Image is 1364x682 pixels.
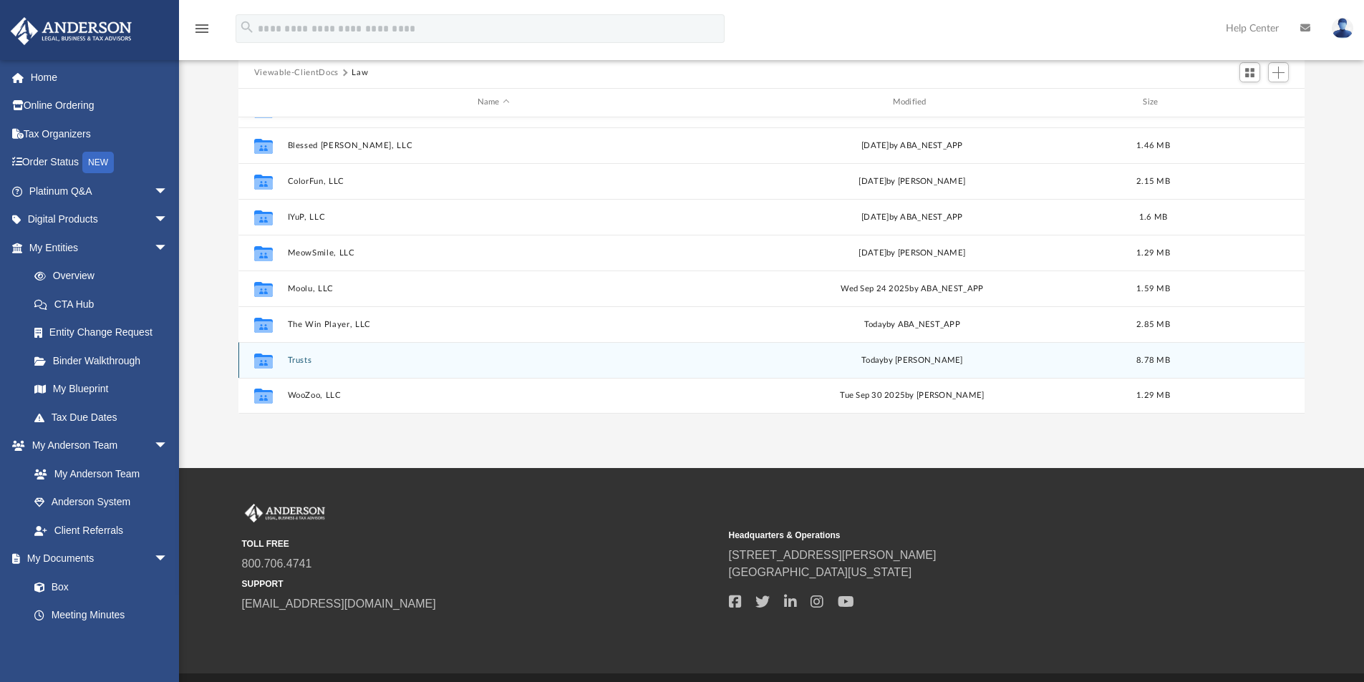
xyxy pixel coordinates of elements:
button: Add [1268,62,1290,82]
a: My Documentsarrow_drop_down [10,545,183,573]
a: My Entitiesarrow_drop_down [10,233,190,262]
a: Entity Change Request [20,318,190,347]
button: IYuP, LLC [287,213,700,222]
div: id [1188,96,1288,109]
a: My Anderson Teamarrow_drop_down [10,432,183,460]
div: Name [286,96,699,109]
a: Online Ordering [10,92,190,120]
span: arrow_drop_down [154,177,183,206]
a: 800.706.4741 [242,557,312,570]
div: id [245,96,281,109]
a: Tax Organizers [10,120,190,148]
span: today [861,356,884,364]
a: Tax Due Dates [20,403,190,432]
a: Anderson System [20,488,183,517]
span: 2.85 MB [1136,320,1170,328]
div: NEW [82,152,114,173]
div: by [PERSON_NAME] [706,354,1118,366]
a: CTA Hub [20,290,190,318]
a: My Blueprint [20,375,183,404]
span: 1.29 MB [1136,248,1170,256]
div: grid [238,117,1305,414]
a: menu [193,27,211,37]
button: Blessed [PERSON_NAME], LLC [287,141,700,150]
div: [DATE] by [PERSON_NAME] [706,246,1118,259]
a: Order StatusNEW [10,148,190,177]
a: Overview [20,262,190,291]
button: Moolu, LLC [287,284,700,293]
div: Modified [705,96,1118,109]
div: [DATE] by ABA_NEST_APP [706,139,1118,152]
a: Platinum Q&Aarrow_drop_down [10,177,190,205]
span: 1.46 MB [1136,141,1170,149]
a: Forms Library [20,629,175,658]
a: Digital Productsarrow_drop_down [10,205,190,234]
button: MeowSmile, LLC [287,248,700,258]
img: Anderson Advisors Platinum Portal [6,17,136,45]
a: Home [10,63,190,92]
button: Viewable-ClientDocs [254,67,339,79]
small: SUPPORT [242,578,719,590]
i: menu [193,20,211,37]
div: Size [1124,96,1181,109]
span: 1.6 MB [1138,213,1167,220]
a: Box [20,573,175,601]
img: User Pic [1332,18,1353,39]
div: Tue Sep 30 2025 by [PERSON_NAME] [706,389,1118,402]
button: ColorFun, LLC [287,177,700,186]
a: [EMAIL_ADDRESS][DOMAIN_NAME] [242,598,436,610]
span: 1.29 MB [1136,391,1170,399]
span: arrow_drop_down [154,545,183,574]
a: My Anderson Team [20,459,175,488]
div: [DATE] by ABA_NEST_APP [706,210,1118,223]
a: Meeting Minutes [20,601,183,630]
a: [STREET_ADDRESS][PERSON_NAME] [729,549,937,561]
div: Wed Sep 24 2025 by ABA_NEST_APP [706,282,1118,295]
small: TOLL FREE [242,537,719,550]
div: by ABA_NEST_APP [706,318,1118,331]
span: arrow_drop_down [154,233,183,263]
button: Law [352,67,368,79]
button: Switch to Grid View [1239,62,1261,82]
i: search [239,19,255,35]
button: Trusts [287,356,700,365]
span: 1.59 MB [1136,284,1170,292]
a: [GEOGRAPHIC_DATA][US_STATE] [729,566,912,578]
button: WooZoo, LLC [287,391,700,400]
span: 8.78 MB [1136,356,1170,364]
a: Binder Walkthrough [20,346,190,375]
button: The Win Player, LLC [287,320,700,329]
div: [DATE] by [PERSON_NAME] [706,175,1118,187]
img: Anderson Advisors Platinum Portal [242,504,328,522]
a: Client Referrals [20,516,183,545]
span: 2.15 MB [1136,177,1170,185]
span: arrow_drop_down [154,432,183,461]
span: today [864,320,886,328]
small: Headquarters & Operations [729,529,1206,542]
span: arrow_drop_down [154,205,183,235]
